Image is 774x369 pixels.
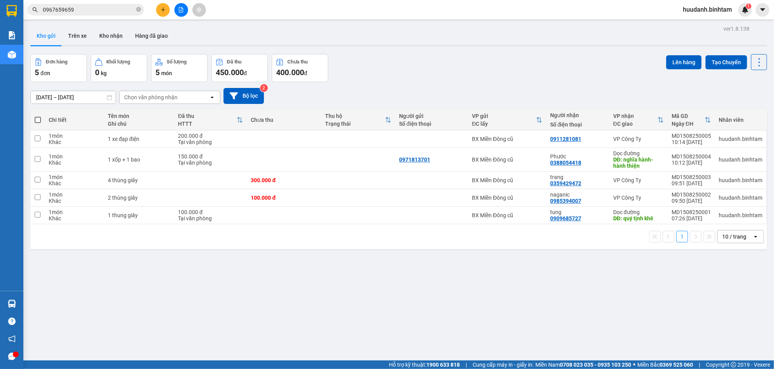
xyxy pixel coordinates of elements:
div: Số điện thoại [399,121,464,127]
div: Chưa thu [251,117,317,123]
div: 07:26 [DATE] [672,215,711,221]
span: Miền Bắc [637,360,693,369]
span: đ [304,70,307,76]
button: Số lượng5món [151,54,208,82]
input: Select a date range. [31,91,116,104]
div: 2 thùng giây [108,195,170,201]
div: 1 thung giây [108,212,170,218]
div: 0359429472 [550,180,581,186]
div: Khác [49,139,100,145]
span: 0388054418 - [72,54,111,62]
div: VP gửi [472,113,536,119]
div: 1 món [49,192,100,198]
button: Kho nhận [93,26,129,45]
img: logo-vxr [7,5,17,17]
div: Chưa thu [287,59,308,65]
strong: 1900 633 818 [426,362,460,368]
div: 1 món [49,133,100,139]
img: warehouse-icon [8,51,16,59]
button: Đơn hàng5đơn [30,54,87,82]
span: aim [196,7,202,12]
div: Người gửi [399,113,464,119]
div: 1 xốp + 1 bao [108,156,170,163]
div: Phước [550,153,605,160]
button: Đã thu450.000đ [211,54,268,82]
button: Tạo Chuyến [705,55,747,69]
svg: open [209,94,215,100]
button: plus [156,3,170,17]
span: Phước [54,54,111,62]
strong: 0708 023 035 - 0935 103 250 [560,362,631,368]
div: Khác [49,160,100,166]
div: VP Công Ty [613,195,664,201]
div: 10:14 [DATE] [672,139,711,145]
div: Đơn hàng [46,59,67,65]
span: Gửi: [3,45,14,52]
button: Hàng đã giao [129,26,174,45]
div: huudanh.binhtam [719,156,762,163]
div: 10:12 [DATE] [672,160,711,166]
div: Người nhận [550,112,605,118]
div: 1 xe đạp điện [108,136,170,142]
button: Lên hàng [666,55,702,69]
span: đ [244,70,247,76]
span: close-circle [136,7,141,12]
div: huudanh.binhtam [719,136,762,142]
span: question-circle [8,318,16,325]
div: ĐC giao [613,121,658,127]
div: MD1508250001 [672,209,711,215]
strong: CÔNG TY CP BÌNH TÂM [28,4,106,26]
button: Kho gửi [30,26,62,45]
span: search [32,7,38,12]
div: 09:50 [DATE] [672,198,711,204]
div: Ngày ĐH [672,121,705,127]
div: Tại văn phòng [178,139,243,145]
button: Bộ lọc [223,88,264,104]
div: VP Công Ty [613,136,664,142]
div: 100.000 đ [178,209,243,215]
span: Dọc đường - [19,54,111,62]
button: 1 [676,231,688,242]
div: Thu hộ [325,113,385,119]
div: MD1508250002 [672,192,711,198]
th: Toggle SortBy [609,110,668,130]
div: 300.000 đ [251,177,317,183]
div: 100.000 đ [251,195,317,201]
div: Khối lượng [106,59,130,65]
div: ĐC lấy [472,121,536,127]
sup: 2 [260,84,268,92]
div: 09:51 [DATE] [672,180,711,186]
div: 150.000 đ [178,153,243,160]
div: BX Miền Đông cũ [472,195,542,201]
div: DĐ: nghĩa hành-hành thiện [613,156,664,169]
div: Tên món [108,113,170,119]
span: | [466,360,467,369]
span: 5 [155,68,160,77]
div: Tại văn phòng [178,160,243,166]
div: huudanh.binhtam [719,195,762,201]
span: BX Miền Đông cũ - [14,45,67,52]
span: BX Miền Đông cũ ĐT: [28,27,106,42]
div: Đã thu [227,59,241,65]
span: Cung cấp máy in - giấy in: [473,360,533,369]
strong: 0369 525 060 [660,362,693,368]
img: warehouse-icon [8,300,16,308]
div: 0971813701 [399,156,430,163]
div: 4 thùng giây [108,177,170,183]
img: logo [3,6,26,41]
div: Nhân viên [719,117,762,123]
span: Miền Nam [535,360,631,369]
span: Nhận: [3,54,111,62]
div: 0985394007 [550,198,581,204]
span: ⚪️ [633,363,635,366]
div: Ghi chú [108,121,170,127]
div: Khác [49,215,100,221]
div: ver 1.8.138 [723,25,749,33]
div: huudanh.binhtam [719,177,762,183]
th: Toggle SortBy [468,110,546,130]
button: Chưa thu400.000đ [272,54,328,82]
div: BX Miền Đông cũ [472,156,542,163]
div: tung [550,209,605,215]
span: kg [101,70,107,76]
div: huudanh.binhtam [719,212,762,218]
